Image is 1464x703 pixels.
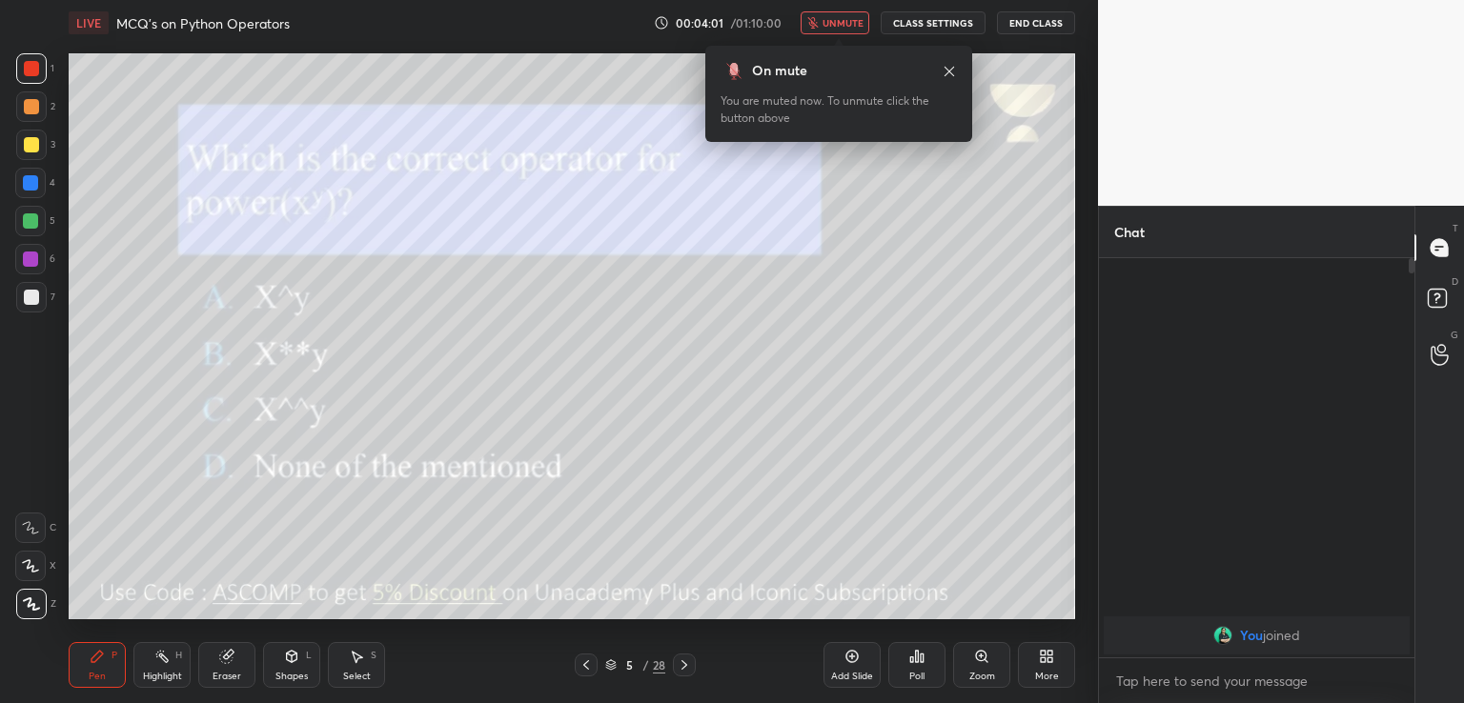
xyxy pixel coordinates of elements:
div: / [643,659,649,671]
div: 28 [653,656,665,673]
div: 3 [16,130,55,160]
div: Pen [89,672,106,681]
div: LIVE [69,11,109,34]
div: 7 [16,282,55,312]
div: 1 [16,53,54,84]
button: End Class [997,11,1075,34]
button: CLASS SETTINGS [881,11,986,34]
div: You are muted now. To unmute click the button above [721,92,957,127]
div: More [1035,672,1059,681]
div: C [15,512,56,543]
div: S [371,651,376,660]
div: Eraser [213,672,241,681]
div: Poll [909,672,925,681]
div: X [15,551,56,581]
p: Chat [1099,207,1160,257]
p: G [1451,328,1458,342]
div: Highlight [143,672,182,681]
span: joined [1263,628,1300,643]
div: grid [1099,613,1414,658]
button: unmute [801,11,869,34]
div: Select [343,672,371,681]
div: L [306,651,312,660]
div: Zoom [969,672,995,681]
img: 7b2265ad5ca347229539244e8c80ba08.jpg [1213,626,1232,645]
p: T [1453,221,1458,235]
div: P [112,651,117,660]
div: 5 [620,659,640,671]
div: 4 [15,168,55,198]
div: 2 [16,91,55,122]
div: Z [16,589,56,619]
span: You [1240,628,1263,643]
span: unmute [823,16,864,30]
p: D [1452,274,1458,289]
div: H [175,651,182,660]
div: 6 [15,244,55,274]
div: Shapes [275,672,308,681]
div: On mute [752,61,807,81]
div: Add Slide [831,672,873,681]
div: 5 [15,206,55,236]
h4: MCQ's on Python Operators [116,14,290,32]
